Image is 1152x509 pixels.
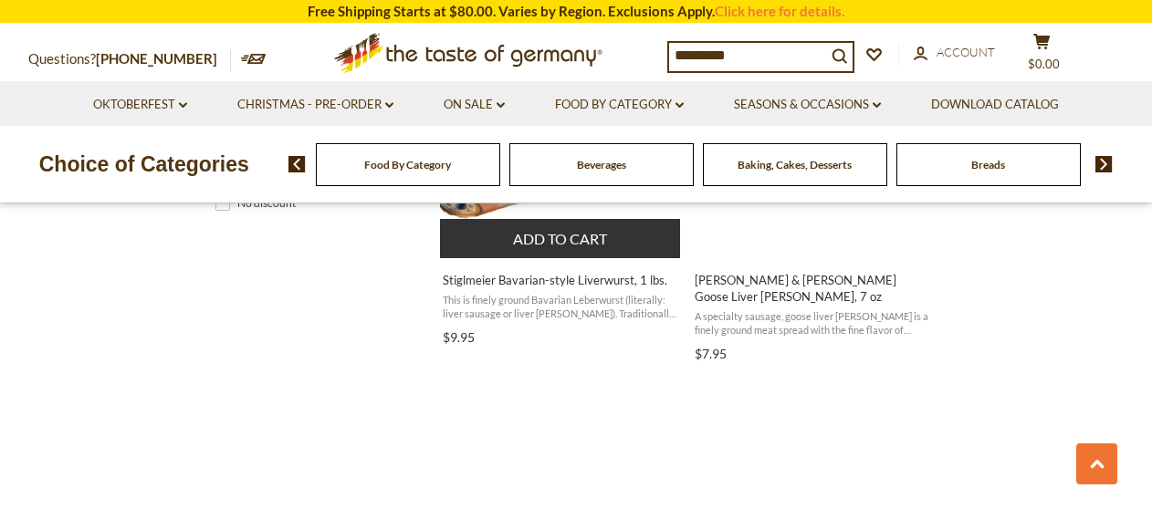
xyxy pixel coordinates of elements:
a: Download Catalog [931,95,1059,115]
span: Stiglmeier Bavarian-style Liverwurst, 1 lbs. [443,272,679,288]
span: A specialty sausage, goose liver [PERSON_NAME] is a finely ground meat spread with the fine flavo... [695,309,931,338]
span: Account [937,45,995,59]
button: Add to cart [440,219,680,258]
span: [PERSON_NAME] & [PERSON_NAME] Goose Liver [PERSON_NAME], 7 oz [695,272,931,305]
span: 24 [300,195,311,204]
span: This is finely ground Bavarian Leberwurst (literally: liver sausage or liver [PERSON_NAME]). Trad... [443,293,679,321]
span: $7.95 [695,346,727,361]
a: Baking, Cakes, Desserts [738,158,852,171]
a: Seasons & Occasions [734,95,881,115]
img: next arrow [1095,156,1113,172]
a: Oktoberfest [93,95,187,115]
a: Food By Category [555,95,684,115]
button: $0.00 [1014,33,1069,78]
a: On Sale [444,95,505,115]
a: Food By Category [364,158,451,171]
span: $9.95 [443,329,475,345]
a: Christmas - PRE-ORDER [237,95,393,115]
a: Account [914,43,995,63]
img: previous arrow [288,156,306,172]
a: Click here for details. [715,3,844,19]
a: [PHONE_NUMBER] [96,50,217,67]
p: Questions? [28,47,231,71]
a: Beverages [577,158,626,171]
span: $0.00 [1028,57,1060,71]
a: Breads [971,158,1005,171]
